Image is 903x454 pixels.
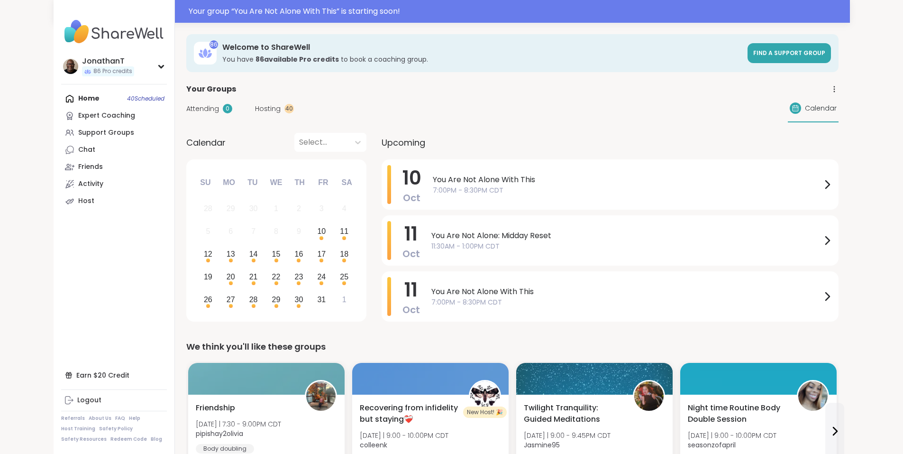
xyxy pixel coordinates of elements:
[196,444,254,454] div: Body doubling
[220,244,241,265] div: Choose Monday, October 13th, 2025
[196,402,235,414] span: Friendship
[186,136,226,149] span: Calendar
[99,426,133,432] a: Safety Policy
[402,303,420,316] span: Oct
[360,440,387,450] b: colleenk
[243,222,264,242] div: Not available Tuesday, October 7th, 2025
[297,225,301,238] div: 9
[402,165,421,191] span: 10
[431,297,821,307] span: 7:00PM - 8:30PM CDT
[78,196,94,206] div: Host
[311,244,332,265] div: Choose Friday, October 17th, 2025
[204,248,212,260] div: 12
[284,104,294,113] div: 40
[82,56,134,66] div: JonathanT
[255,55,339,64] b: 86 available Pro credit s
[61,124,167,141] a: Support Groups
[204,270,212,283] div: 19
[78,179,103,189] div: Activity
[311,199,332,219] div: Not available Friday, October 3rd, 2025
[198,267,219,287] div: Choose Sunday, October 19th, 2025
[223,104,232,113] div: 0
[186,340,839,353] div: We think you'll like these groups
[634,381,664,411] img: Jasmine95
[61,415,85,422] a: Referrals
[319,202,324,215] div: 3
[402,247,420,260] span: Oct
[198,222,219,242] div: Not available Sunday, October 5th, 2025
[61,107,167,124] a: Expert Coaching
[360,402,458,425] span: Recovering from infidelity but staying❤️‍🩹
[186,104,219,114] span: Attending
[272,270,281,283] div: 22
[340,270,348,283] div: 25
[272,248,281,260] div: 15
[342,293,347,306] div: 1
[220,267,241,287] div: Choose Monday, October 20th, 2025
[433,185,821,195] span: 7:00PM - 8:30PM CDT
[431,241,821,251] span: 11:30AM - 1:00PM CDT
[204,202,212,215] div: 28
[220,199,241,219] div: Not available Monday, September 29th, 2025
[227,202,235,215] div: 29
[317,270,326,283] div: 24
[78,162,103,172] div: Friends
[61,367,167,384] div: Earn $20 Credit
[77,396,101,405] div: Logout
[63,59,78,74] img: JonathanT
[688,440,736,450] b: seasonzofapril
[78,111,135,120] div: Expert Coaching
[317,248,326,260] div: 17
[222,55,742,64] h3: You have to book a coaching group.
[403,191,420,204] span: Oct
[317,293,326,306] div: 31
[340,225,348,238] div: 11
[433,174,821,185] span: You Are Not Alone With This
[249,270,258,283] div: 21
[61,15,167,48] img: ShareWell Nav Logo
[342,202,347,215] div: 4
[360,431,448,440] span: [DATE] | 9:00 - 10:00PM CDT
[334,267,355,287] div: Choose Saturday, October 25th, 2025
[266,267,286,287] div: Choose Wednesday, October 22nd, 2025
[272,293,281,306] div: 29
[524,431,611,440] span: [DATE] | 9:00 - 9:45PM CDT
[753,49,825,57] span: Find a support group
[431,286,821,297] span: You Are Not Alone With This
[115,415,125,422] a: FAQ
[210,40,218,49] div: 86
[266,199,286,219] div: Not available Wednesday, October 1st, 2025
[198,289,219,310] div: Choose Sunday, October 26th, 2025
[313,172,334,193] div: Fr
[404,277,418,303] span: 11
[61,176,167,193] a: Activity
[265,172,286,193] div: We
[289,267,309,287] div: Choose Thursday, October 23rd, 2025
[228,225,233,238] div: 6
[61,158,167,176] a: Friends
[93,67,132,75] span: 86 Pro credits
[204,293,212,306] div: 26
[129,415,140,422] a: Help
[61,436,107,443] a: Safety Resources
[524,402,622,425] span: Twilight Tranquility: Guided Meditations
[243,267,264,287] div: Choose Tuesday, October 21st, 2025
[61,193,167,210] a: Host
[334,222,355,242] div: Choose Saturday, October 11th, 2025
[289,199,309,219] div: Not available Thursday, October 2nd, 2025
[61,141,167,158] a: Chat
[306,381,336,411] img: pipishay2olivia
[688,402,786,425] span: Night time Routine Body Double Session
[798,381,828,411] img: seasonzofapril
[274,202,278,215] div: 1
[78,128,134,138] div: Support Groups
[463,407,507,418] div: New Host! 🎉
[524,440,560,450] b: Jasmine95
[110,436,147,443] a: Redeem Code
[196,429,243,438] b: pipishay2olivia
[340,248,348,260] div: 18
[89,415,111,422] a: About Us
[220,289,241,310] div: Choose Monday, October 27th, 2025
[197,197,356,311] div: month 2025-10
[243,289,264,310] div: Choose Tuesday, October 28th, 2025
